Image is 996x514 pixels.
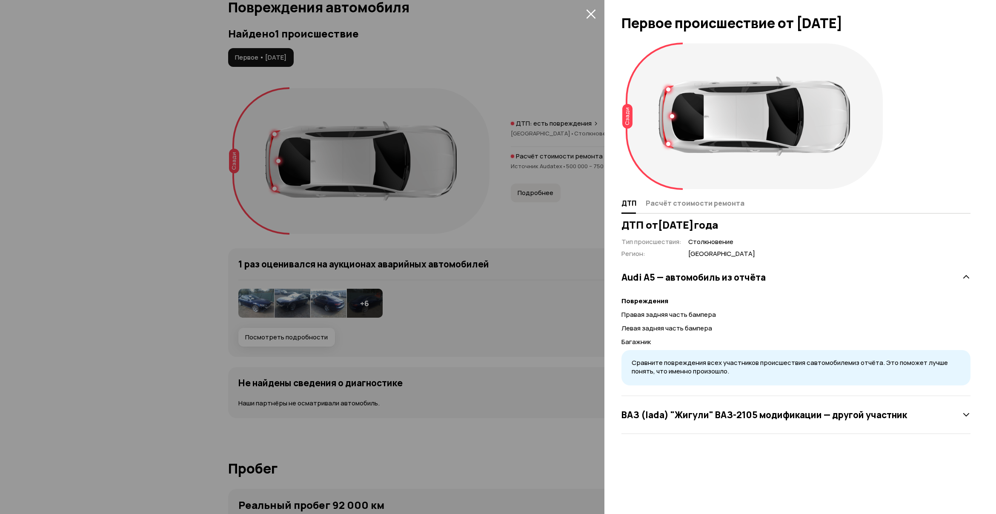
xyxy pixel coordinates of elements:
button: закрыть [584,7,598,20]
p: Левая задняя часть бампера [621,324,970,333]
strong: Повреждения [621,296,668,305]
h3: ВАЗ (lada) "Жигули" ВАЗ-2105 модификации — другой участник [621,409,907,420]
span: Регион : [621,249,645,258]
span: Тип происшествия : [621,237,681,246]
h3: Audi A5 — автомобиль из отчёта [621,272,766,283]
span: Расчёт стоимости ремонта [646,199,744,207]
p: Багажник [621,337,970,347]
span: Сравните повреждения всех участников происшествия с автомобилем из отчёта. Это поможет лучше поня... [632,358,948,376]
div: Сзади [622,104,633,129]
span: [GEOGRAPHIC_DATA] [688,250,755,258]
h3: ДТП от [DATE] года [621,219,970,231]
span: ДТП [621,199,636,207]
p: Правая задняя часть бампера [621,310,970,319]
span: Столкновение [688,238,755,247]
